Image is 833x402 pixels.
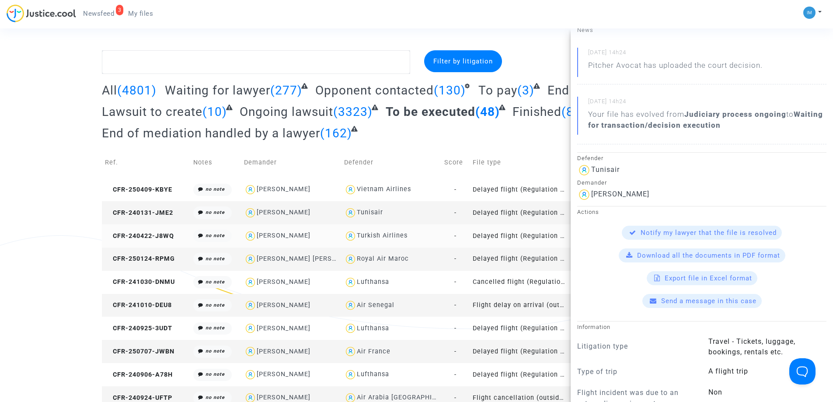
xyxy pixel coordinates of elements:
div: [PERSON_NAME] [PERSON_NAME] [257,255,366,262]
div: Tunisair [357,209,383,216]
div: [PERSON_NAME] [257,209,310,216]
img: icon-user.svg [344,276,357,289]
small: Demander [577,179,607,186]
img: icon-user.svg [344,253,357,266]
span: - [454,186,457,193]
div: Lufthansa [357,278,389,286]
span: A flight trip [708,367,748,375]
span: (10) [202,105,227,119]
i: no note [206,256,225,262]
span: (48) [475,105,500,119]
i: no note [206,233,225,238]
span: - [454,301,457,309]
span: (277) [270,83,302,98]
div: Lufthansa [357,325,389,332]
span: Send a message in this case [661,297,756,305]
div: [PERSON_NAME] [257,185,310,193]
span: CFR-240924-UFTP [105,394,172,402]
span: CFR-240925-3UDT [105,325,172,332]
img: icon-user.svg [244,368,257,381]
span: (810) [561,105,593,119]
td: Flight delay on arrival (outside of EU - Montreal Convention) [470,294,570,317]
span: Lawsuit to create [102,105,202,119]
span: (4801) [117,83,157,98]
span: CFR-241010-DEU8 [105,301,172,309]
td: Score [441,147,470,178]
span: To pay [478,83,517,98]
span: CFR-240422-J8WQ [105,232,174,240]
span: Non [708,388,722,396]
i: no note [206,325,225,331]
i: no note [206,186,225,192]
td: File type [470,147,570,178]
td: Demander [241,147,341,178]
td: Defender [341,147,441,178]
img: icon-user.svg [344,206,357,219]
div: [PERSON_NAME] [257,325,310,332]
div: [PERSON_NAME] [257,348,310,355]
div: Turkish Airlines [357,232,408,239]
img: icon-user.svg [344,345,357,358]
td: Delayed flight (Regulation EC 261/2004) [470,224,570,248]
div: Tunisair [591,165,620,174]
p: Pitcher Avocat has uploaded the court decision. [588,60,763,75]
span: My files [128,10,153,17]
span: Notify my lawyer that the file is resolved [641,229,777,237]
small: [DATE] 14h24 [588,98,826,109]
div: Air Senegal [357,301,394,309]
img: icon-user.svg [244,299,257,312]
span: - [454,394,457,402]
span: Download all the documents in PDF format [637,252,780,259]
span: Travel - Tickets, luggage, bookings, rentals etc. [708,337,795,356]
span: - [454,325,457,332]
b: Judiciary process ongoing [684,110,786,119]
td: Delayed flight (Regulation EC 261/2004) [470,178,570,201]
td: Delayed flight (Regulation EC 261/2004) [470,248,570,271]
i: no note [206,210,225,215]
span: (162) [320,126,352,140]
span: CFR-240131-JME2 [105,209,173,217]
i: no note [206,348,225,354]
a: 3Newsfeed [76,7,121,20]
span: (3323) [333,105,373,119]
img: icon-user.svg [244,253,257,266]
iframe: Help Scout Beacon - Open [789,358,816,385]
span: Export file in Excel format [665,274,752,282]
small: [DATE] 14h24 [588,49,826,60]
span: CFR-240906-A78H [105,371,173,378]
div: Air France [357,348,390,355]
div: [PERSON_NAME] [591,190,649,198]
div: 3 [116,5,124,15]
span: - [454,209,457,217]
img: icon-user.svg [344,299,357,312]
div: Air Arabia [GEOGRAPHIC_DATA] [357,394,459,401]
span: CFR-250409-KBYE [105,186,172,193]
div: [PERSON_NAME] [257,278,310,286]
span: - [454,255,457,262]
img: icon-user.svg [244,345,257,358]
td: Delayed flight (Regulation EC 261/2004) [470,363,570,386]
span: - [454,278,457,286]
span: (3) [517,83,534,98]
span: Newsfeed [83,10,114,17]
span: CFR-250707-JWBN [105,348,174,355]
td: Delayed flight (Regulation EC 261/2004) [470,201,570,224]
span: - [454,371,457,378]
td: Notes [190,147,241,178]
i: no note [206,279,225,285]
small: Actions [577,209,599,215]
span: Filter by litigation [433,57,493,65]
p: Type of trip [577,366,695,377]
div: [PERSON_NAME] [257,371,310,378]
div: [PERSON_NAME] [257,394,310,401]
img: jc-logo.svg [7,4,76,22]
small: Defender [577,155,603,161]
img: icon-user.svg [244,276,257,289]
span: All [102,83,117,98]
td: Phase [570,147,621,178]
i: no note [206,302,225,308]
span: To be executed [386,105,475,119]
span: End of mediation handled by a lawyer [102,126,320,140]
div: [PERSON_NAME] [257,301,310,309]
img: icon-user.svg [244,230,257,242]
